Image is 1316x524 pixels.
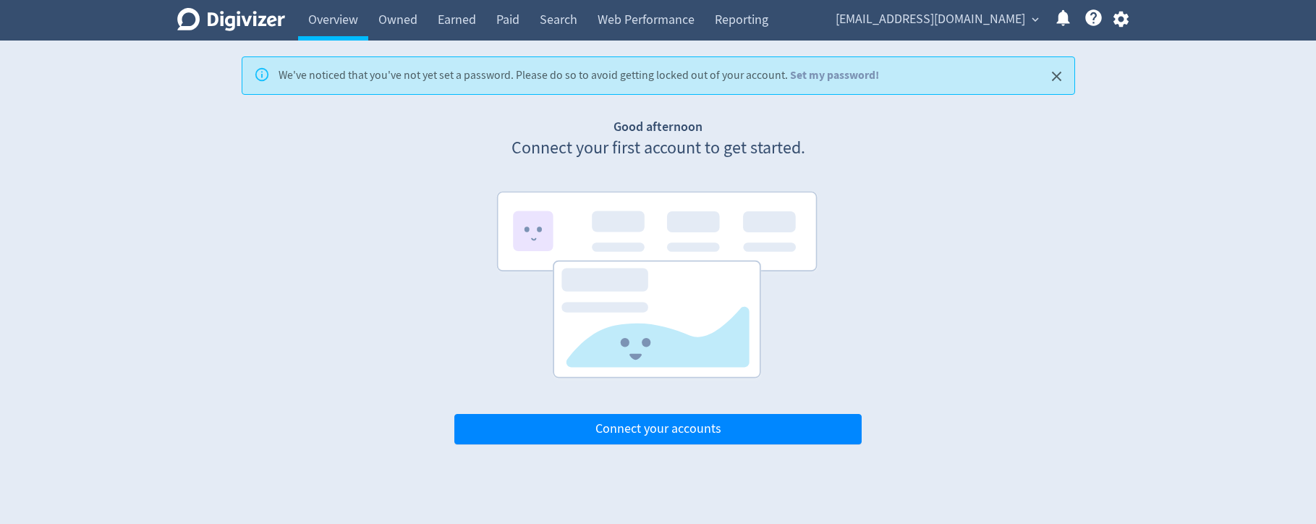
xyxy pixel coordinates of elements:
button: Connect your accounts [454,414,862,444]
p: Connect your first account to get started. [454,136,862,161]
span: [EMAIL_ADDRESS][DOMAIN_NAME] [836,8,1025,31]
button: Close [1045,64,1069,88]
a: Set my password! [790,67,879,83]
h1: Good afternoon [454,118,862,136]
a: Connect your accounts [454,421,862,437]
div: We've noticed that you've not yet set a password. Please do so to avoid getting locked out of you... [279,62,879,90]
button: [EMAIL_ADDRESS][DOMAIN_NAME] [831,8,1043,31]
span: expand_more [1029,13,1042,26]
span: Connect your accounts [595,423,721,436]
